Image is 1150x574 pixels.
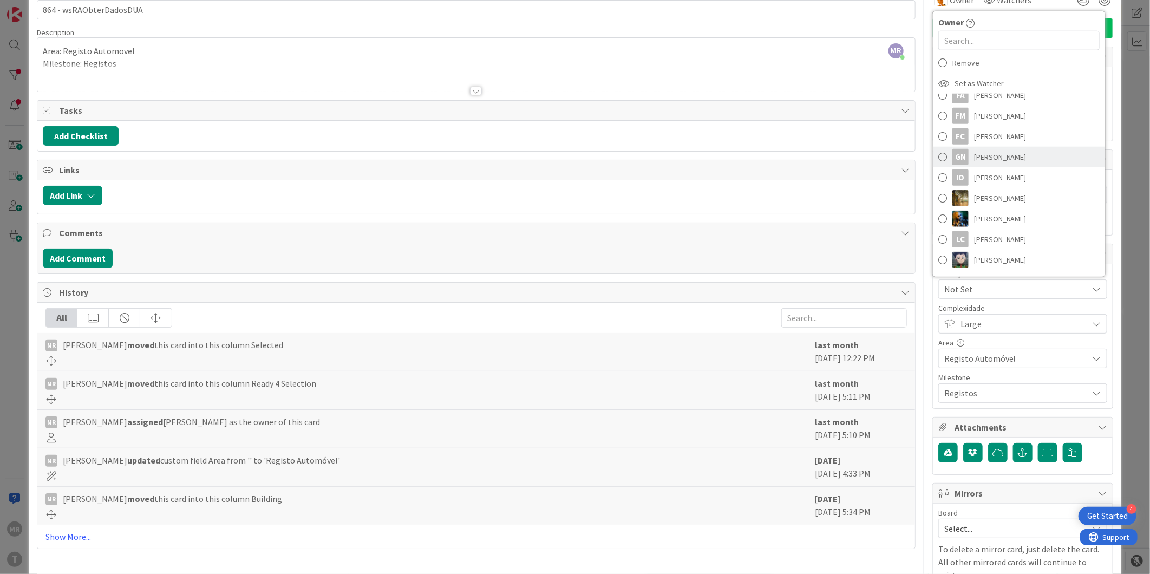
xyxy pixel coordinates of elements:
[974,272,1027,289] span: [PERSON_NAME]
[933,85,1105,106] a: FA[PERSON_NAME]
[938,339,1107,347] div: Area
[63,377,316,390] span: [PERSON_NAME] this card into this column Ready 4 Selection
[952,55,979,71] span: Remove
[23,2,49,15] span: Support
[43,186,102,205] button: Add Link
[815,377,907,404] div: [DATE] 5:11 PM
[938,270,1107,277] div: Priority
[815,455,840,466] b: [DATE]
[974,87,1027,103] span: [PERSON_NAME]
[815,493,840,504] b: [DATE]
[1079,507,1136,525] div: Open Get Started checklist, remaining modules: 4
[45,530,907,543] a: Show More...
[43,126,119,146] button: Add Checklist
[127,340,154,350] b: moved
[938,374,1107,381] div: Milestone
[933,106,1105,126] a: FM[PERSON_NAME]
[952,149,969,165] div: GN
[952,272,969,289] div: MP
[127,416,163,427] b: assigned
[59,164,896,177] span: Links
[815,340,859,350] b: last month
[43,45,910,57] p: Area: Registo Automovel
[127,378,154,389] b: moved
[127,455,160,466] b: updated
[815,416,859,427] b: last month
[933,208,1105,229] a: JC[PERSON_NAME]
[938,304,1107,312] div: Complexidade
[952,190,969,206] img: JC
[815,415,907,442] div: [DATE] 5:10 PM
[815,378,859,389] b: last month
[974,211,1027,227] span: [PERSON_NAME]
[63,454,340,467] span: [PERSON_NAME] custom field Area from '' to 'Registo Automóvel'
[45,493,57,505] div: MR
[933,147,1105,167] a: GN[PERSON_NAME]
[45,378,57,390] div: MR
[944,351,1083,366] span: Registo Automóvel
[974,190,1027,206] span: [PERSON_NAME]
[974,231,1027,247] span: [PERSON_NAME]
[952,211,969,227] img: JC
[974,108,1027,124] span: [PERSON_NAME]
[43,57,910,70] p: Milestone: Registos
[933,250,1105,270] a: LS[PERSON_NAME]
[63,492,282,505] span: [PERSON_NAME] this card into this column Building
[59,226,896,239] span: Comments
[974,169,1027,186] span: [PERSON_NAME]
[938,31,1100,50] input: Search...
[944,521,1083,536] span: Select...
[127,493,154,504] b: moved
[815,454,907,481] div: [DATE] 4:33 PM
[960,316,1083,331] span: Large
[888,43,904,58] span: MR
[1087,511,1128,521] div: Get Started
[952,231,969,247] div: LC
[933,229,1105,250] a: LC[PERSON_NAME]
[952,252,969,268] img: LS
[781,308,907,328] input: Search...
[59,104,896,117] span: Tasks
[45,340,57,351] div: MR
[974,252,1027,268] span: [PERSON_NAME]
[952,128,969,145] div: FC
[952,169,969,186] div: IO
[944,386,1083,401] span: Registos
[944,282,1083,297] span: Not Set
[974,128,1027,145] span: [PERSON_NAME]
[1127,504,1136,514] div: 4
[815,338,907,366] div: [DATE] 12:22 PM
[952,87,969,103] div: FA
[938,16,964,29] span: Owner
[815,492,907,519] div: [DATE] 5:34 PM
[933,167,1105,188] a: IO[PERSON_NAME]
[59,286,896,299] span: History
[933,270,1105,291] a: MP[PERSON_NAME]
[955,75,1004,92] span: Set as Watcher
[37,28,74,37] span: Description
[933,188,1105,208] a: JC[PERSON_NAME]
[46,309,77,327] div: All
[938,509,958,517] span: Board
[955,487,1093,500] span: Mirrors
[933,126,1105,147] a: FC[PERSON_NAME]
[43,249,113,268] button: Add Comment
[45,416,57,428] div: MR
[955,421,1093,434] span: Attachments
[952,108,969,124] div: FM
[974,149,1027,165] span: [PERSON_NAME]
[45,455,57,467] div: MR
[63,415,320,428] span: [PERSON_NAME] [PERSON_NAME] as the owner of this card
[63,338,283,351] span: [PERSON_NAME] this card into this column Selected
